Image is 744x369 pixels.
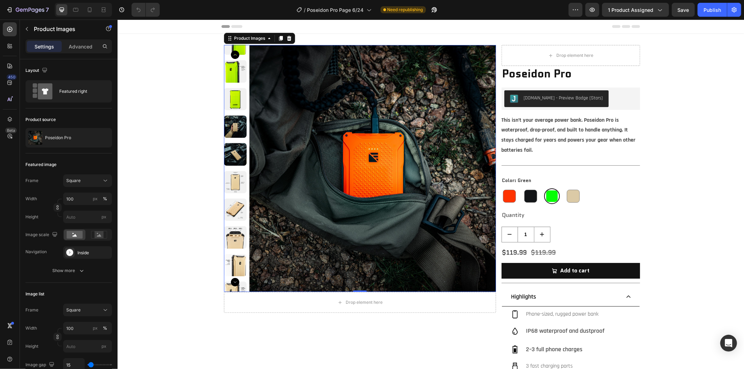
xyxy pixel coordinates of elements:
span: Need republishing [388,7,423,13]
button: % [91,195,99,203]
button: Carousel Next Arrow [365,145,373,153]
div: px [93,196,98,202]
button: Judge.me - Preview Badge (Stars) [387,71,491,88]
div: Featured image [25,161,57,168]
span: 1 product assigned [608,6,653,14]
input: px% [63,193,112,205]
button: Carousel Next Arrow [113,258,122,267]
p: Phone-sized, rugged power bank [408,291,491,299]
img: gempages_563806521952043794-c549177a-93e6-46e5-8e98-e91b5f609526.png [393,307,402,316]
span: px [102,344,106,349]
p: Product Images [34,25,93,33]
p: Settings [35,43,54,50]
img: Judgeme.png [392,75,401,83]
div: % [103,325,107,331]
div: % [103,196,107,202]
div: Undo/Redo [131,3,160,17]
div: $119.99 [413,228,439,238]
button: Show more [25,264,112,277]
button: Carousel Back Arrow [113,31,122,39]
p: 3 fast charging ports [408,342,491,351]
span: Poseidon Pro Page 6/24 [307,6,364,14]
span: Save [678,7,689,13]
h1: Poseidon Pro [384,46,523,62]
div: [DOMAIN_NAME] - Preview Badge (Stars) [406,75,486,82]
span: px [102,214,106,219]
p: Poseidon Pro [45,135,71,140]
div: Show more [53,267,85,274]
a: Poseidon Pro [132,25,379,272]
label: Height [25,214,38,220]
label: Frame [25,307,38,313]
input: px [63,340,112,353]
div: Open Intercom Messenger [720,335,737,352]
label: Height [25,343,38,349]
label: Frame [25,178,38,184]
p: 7 [46,6,49,14]
div: Image scale [25,230,59,240]
span: Square [66,178,81,184]
div: This isn’t your average power bank. Poseidon Pro is waterproof, drop-proof, and built to handle a... [384,96,523,136]
img: gempages_563806521952043794-fbe0b867-407e-4168-b873-462b65b3d272.png [393,290,402,300]
span: / [304,6,306,14]
button: 1 product assigned [602,3,669,17]
img: product feature img [28,131,42,145]
button: Save [672,3,695,17]
button: Square [63,304,112,316]
iframe: To enrich screen reader interactions, please activate Accessibility in Grammarly extension settings [118,20,744,369]
button: px [101,324,109,332]
p: IP68 waterproof and dustproof [408,306,491,317]
div: Layout [25,66,49,75]
p: Advanced [69,43,92,50]
button: decrement [384,208,400,223]
div: $119.99 [384,228,410,238]
div: Product Images [115,16,149,22]
span: Square [66,307,81,313]
div: 450 [7,74,17,80]
div: Beta [5,128,17,133]
button: Publish [698,3,727,17]
div: Image list [25,291,44,297]
div: Publish [704,6,721,14]
div: px [93,325,98,331]
div: Add to cart [443,246,472,256]
input: px [63,211,112,223]
div: Drop element here [228,280,265,286]
button: Add to cart [384,243,523,259]
input: px% [63,322,112,334]
button: increment [417,208,433,223]
p: 2–3 full phone charges [408,324,491,336]
div: Quantity [384,190,523,202]
img: gempages_563806521952043794-f80db6ed-09a4-44e3-8daf-fc06cd7162fb.png [393,342,402,352]
button: 7 [3,3,52,17]
div: Featured right [59,83,102,99]
input: quantity [400,208,417,223]
img: gempages_563806521952043794-30db5e14-ab1c-4d89-a6e7-6e28d4bdcccd.png [393,325,402,334]
button: Square [63,174,112,187]
legend: Color: Green [384,156,415,166]
div: Inside [77,250,110,256]
button: px [101,195,109,203]
div: Navigation [25,249,47,255]
button: % [91,324,99,332]
div: Drop element here [439,33,476,39]
label: Width [25,196,37,202]
label: Width [25,325,37,331]
div: Product source [25,116,56,123]
p: Highlights [394,272,419,283]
